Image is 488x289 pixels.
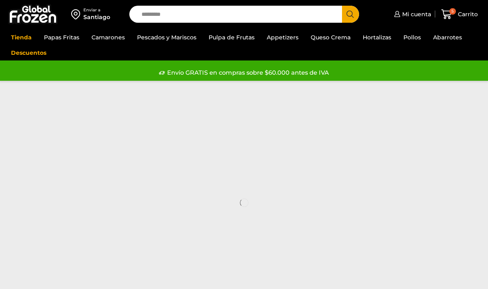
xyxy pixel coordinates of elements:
a: Abarrotes [429,30,466,45]
a: 5 Carrito [439,5,480,24]
a: Pescados y Mariscos [133,30,200,45]
div: Enviar a [83,7,110,13]
a: Pollos [399,30,425,45]
a: Hortalizas [359,30,395,45]
button: Search button [342,6,359,23]
span: 5 [449,8,456,15]
a: Mi cuenta [392,6,431,22]
img: address-field-icon.svg [71,7,83,21]
a: Papas Fritas [40,30,83,45]
a: Appetizers [263,30,303,45]
span: Mi cuenta [400,10,431,18]
a: Descuentos [7,45,50,60]
a: Pulpa de Frutas [205,30,259,45]
a: Queso Crema [307,30,355,45]
a: Camarones [87,30,129,45]
div: Santiago [83,13,110,21]
span: Carrito [456,10,478,18]
a: Tienda [7,30,36,45]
